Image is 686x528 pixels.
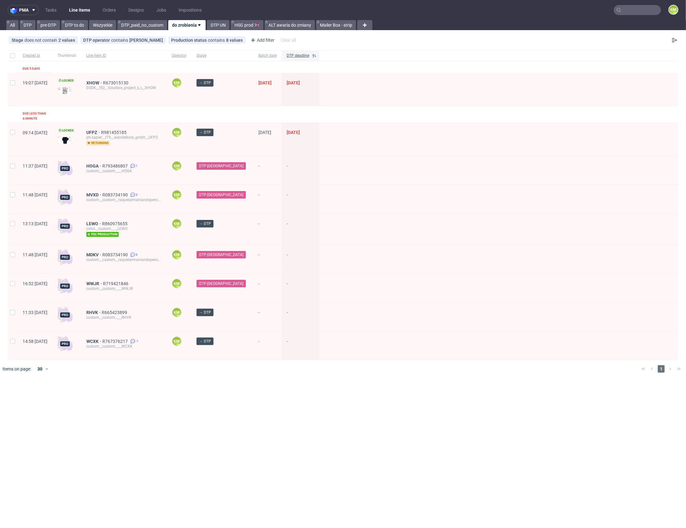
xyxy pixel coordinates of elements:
[86,192,102,197] span: MVXD
[101,130,128,135] span: R981455185
[8,5,39,15] button: pma
[86,339,102,344] a: WCXK
[136,163,138,168] span: 1
[37,20,60,30] a: pre-DTP
[172,337,181,346] figcaption: KM
[129,192,138,197] a: 3
[86,53,162,58] span: Line item ID
[172,53,186,58] span: Operator
[23,221,47,226] span: 13:13 [DATE]
[669,5,678,14] figcaption: KM
[199,252,243,258] span: DTP-[GEOGRAPHIC_DATA]
[89,20,116,30] a: Wszystkie
[172,250,181,259] figcaption: KM
[86,168,162,173] div: custom__custom____HOGA
[129,339,138,344] a: -1
[258,310,277,323] span: -
[172,219,181,228] figcaption: KM
[86,252,102,257] a: MDKV
[199,281,243,286] span: DTP-[GEOGRAPHIC_DATA]
[136,252,138,257] span: 3
[102,339,129,344] a: R767376217
[117,20,167,30] a: DTP_paid_no_custom
[172,308,181,317] figcaption: KM
[57,336,73,351] img: pro-icon.017ec5509f39f3e742e3.png
[86,281,103,286] a: WWJR
[129,163,138,168] a: 1
[23,252,47,257] span: 11:48 [DATE]
[23,192,47,197] span: 11:48 [DATE]
[199,339,211,344] span: → DTP
[23,339,47,344] span: 14:58 [DATE]
[172,190,181,199] figcaption: KM
[57,250,73,265] img: pro-icon.017ec5509f39f3e742e3.png
[86,232,119,237] span: fsc production
[86,197,162,202] div: custom__custom__raquelarmaniandopenco__MVXD
[258,221,277,237] span: -
[102,163,129,168] a: R793486807
[102,252,129,257] a: R083734190
[10,7,19,14] img: logo
[86,80,103,85] a: XHOW
[86,310,102,315] a: RHVK
[199,130,211,135] span: → DTP
[86,315,162,320] div: custom__custom____RHVK
[287,252,314,266] span: -
[172,128,181,137] figcaption: KM
[57,219,73,234] img: pro-icon.017ec5509f39f3e742e3.png
[103,281,130,286] a: R719421846
[23,80,47,85] span: 19:07 [DATE]
[287,163,314,177] span: -
[199,163,243,169] span: DTP-[GEOGRAPHIC_DATA]
[23,53,47,58] span: Created at
[99,5,120,15] a: Orders
[86,135,162,140] div: ph-zapier__f79__wandelbots_gmbh__UFPZ
[86,130,101,135] a: UFPZ
[86,344,162,349] div: custom__custom____WCXK
[23,111,47,121] div: Due less than a minute
[102,192,129,197] a: R083734190
[86,221,102,226] a: LEWO
[287,310,314,323] span: -
[258,130,271,135] span: [DATE]
[129,38,163,43] div: [PERSON_NAME]
[86,163,102,168] a: HOGA
[57,87,73,95] img: version_two_editor_design.png
[83,38,111,43] span: DTP operator
[197,53,248,58] span: Stage
[103,80,130,85] a: R673015130
[287,339,314,352] span: -
[226,38,243,43] div: 8 values
[6,20,19,30] a: All
[57,279,73,294] img: pro-icon.017ec5509f39f3e742e3.png
[34,365,45,373] div: 30
[265,20,315,30] a: ALT awaria do zmiany
[136,339,138,344] span: -1
[41,5,60,15] a: Tasks
[316,20,356,30] a: Mailer Box - strip
[153,5,170,15] a: Jobs
[175,5,205,15] a: Impositions
[86,226,162,231] div: ostro__custom____LEWO
[258,53,277,58] span: Batch date
[199,221,211,227] span: → DTP
[287,130,300,135] span: [DATE]
[102,221,129,226] span: R860975655
[57,161,73,176] img: pro-icon.017ec5509f39f3e742e3.png
[102,310,128,315] span: R665423899
[287,80,300,85] span: [DATE]
[86,286,162,291] div: custom__custom____WWJR
[23,310,47,315] span: 11:33 [DATE]
[129,252,138,257] a: 3
[19,8,29,12] span: pma
[231,20,263,30] a: HSG prod 🇬🇧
